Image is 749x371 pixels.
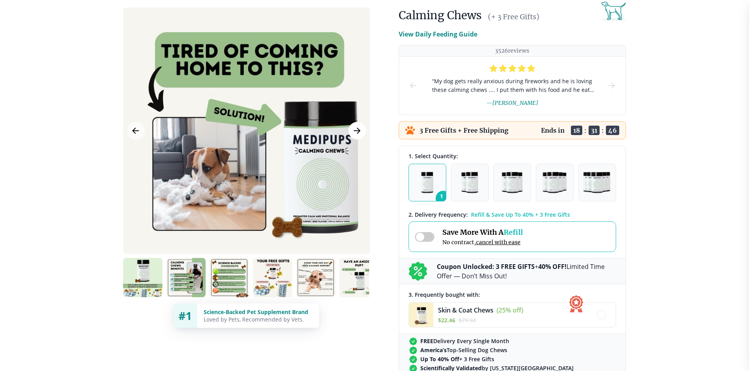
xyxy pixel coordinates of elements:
[438,306,493,314] span: Skin & Coat Chews
[583,172,611,193] img: Pack of 5 - Natural Dog Supplements
[442,228,523,237] span: Save More With A
[589,126,600,135] span: 31
[409,303,433,327] img: Skin & Coat Chews - Medipups
[458,316,476,324] span: $ 29.94
[471,211,570,218] span: Refill & Save Up To 40% + 3 Free Gifts
[409,152,616,160] div: 1. Select Quantity:
[399,8,482,22] h1: Calming Chews
[420,355,494,363] span: + 3 Free Gifts
[420,337,433,345] strong: FREE
[409,164,446,201] button: 1
[339,258,379,297] img: Calming Chews | Natural Dog Supplements
[461,172,478,193] img: Pack of 2 - Natural Dog Supplements
[497,306,523,314] span: (25% off)
[476,239,521,246] span: cancel with ease
[420,346,507,354] span: Top-Selling Dog Chews
[502,172,522,193] img: Pack of 3 - Natural Dog Supplements
[431,77,594,94] span: “ My dog gets really anxious during fireworks and he is loving these calming chews .... I put the...
[602,126,604,134] span: :
[420,355,459,363] strong: Up To 40% Off
[409,57,418,115] button: prev-slide
[488,12,539,21] span: (+ 3 Free Gifts)
[571,126,582,135] span: 18
[504,228,523,237] span: Refill
[437,262,535,271] b: Coupon Unlocked: 3 FREE GIFTS
[438,316,455,324] span: $ 22.46
[127,122,145,139] button: Previous Image
[495,47,529,55] p: 3526 reviews
[179,308,192,323] span: #1
[409,211,468,218] span: 2 . Delivery Frequency:
[606,126,619,135] span: 46
[584,126,587,134] span: :
[123,258,162,297] img: Calming Chews | Natural Dog Supplements
[541,126,565,134] p: Ends in
[442,239,523,246] span: No contract,
[486,99,538,106] span: — [PERSON_NAME]
[437,262,616,281] p: + Limited Time Offer — Don’t Miss Out!
[409,291,480,298] span: 3 . Frequently bought with:
[210,258,249,297] img: Calming Chews | Natural Dog Supplements
[607,57,616,115] button: next-slide
[296,258,335,297] img: Calming Chews | Natural Dog Supplements
[420,337,509,345] span: Delivery Every Single Month
[421,172,433,193] img: Pack of 1 - Natural Dog Supplements
[348,122,366,139] button: Next Image
[399,29,477,39] p: View Daily Feeding Guide
[204,316,313,323] div: Loved by Pets, Recommended by Vets.
[538,262,567,271] b: 40% OFF!
[420,346,447,354] strong: America’s
[436,191,451,206] span: 1
[420,126,508,134] p: 3 Free Gifts + Free Shipping
[543,172,567,193] img: Pack of 4 - Natural Dog Supplements
[204,308,313,316] div: Science-Backed Pet Supplement Brand
[166,258,206,297] img: Calming Chews | Natural Dog Supplements
[253,258,292,297] img: Calming Chews | Natural Dog Supplements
